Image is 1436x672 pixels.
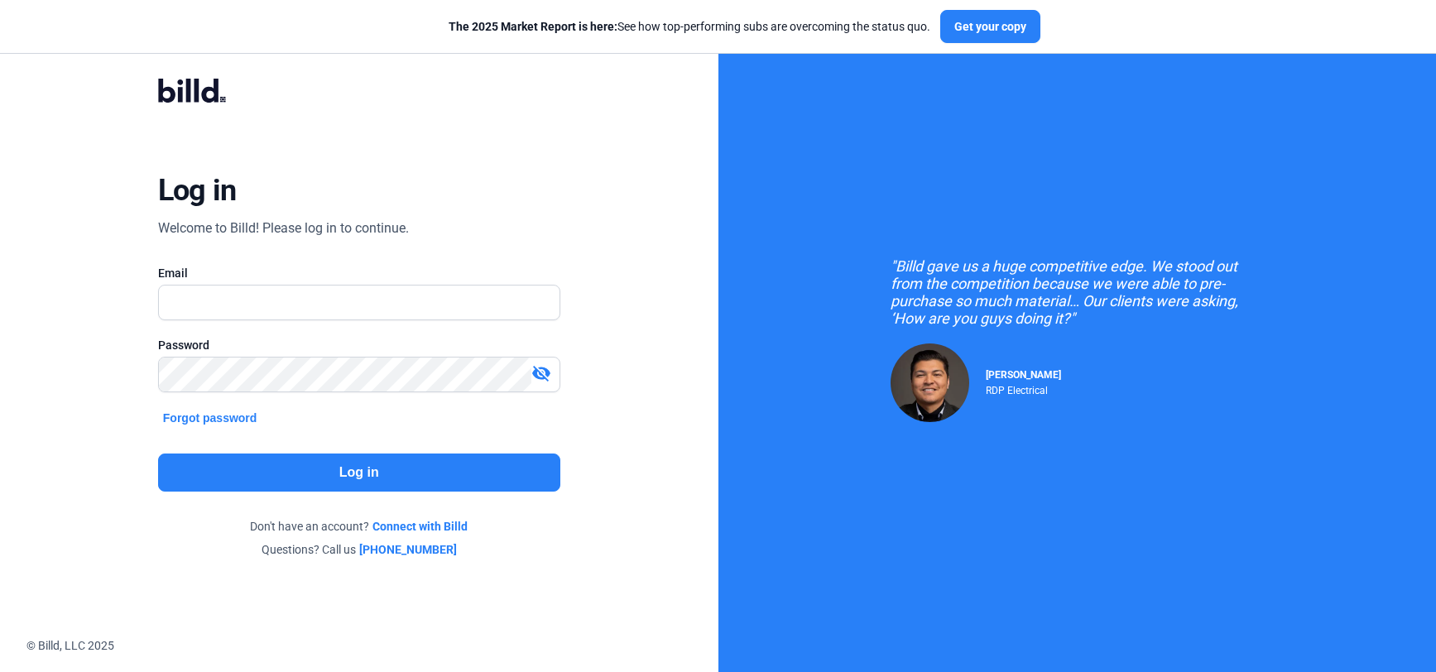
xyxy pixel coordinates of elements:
button: Get your copy [940,10,1040,43]
div: Email [158,265,560,281]
div: RDP Electrical [986,381,1061,396]
div: Password [158,337,560,353]
div: "Billd gave us a huge competitive edge. We stood out from the competition because we were able to... [891,257,1263,327]
div: Don't have an account? [158,518,560,535]
span: The 2025 Market Report is here: [449,20,617,33]
div: Log in [158,172,237,209]
button: Forgot password [158,409,262,427]
button: Log in [158,454,560,492]
mat-icon: visibility_off [531,363,551,383]
div: See how top-performing subs are overcoming the status quo. [449,18,930,35]
span: [PERSON_NAME] [986,369,1061,381]
div: Questions? Call us [158,541,560,558]
img: Raul Pacheco [891,343,969,422]
div: Welcome to Billd! Please log in to continue. [158,218,409,238]
a: [PHONE_NUMBER] [359,541,457,558]
a: Connect with Billd [372,518,468,535]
